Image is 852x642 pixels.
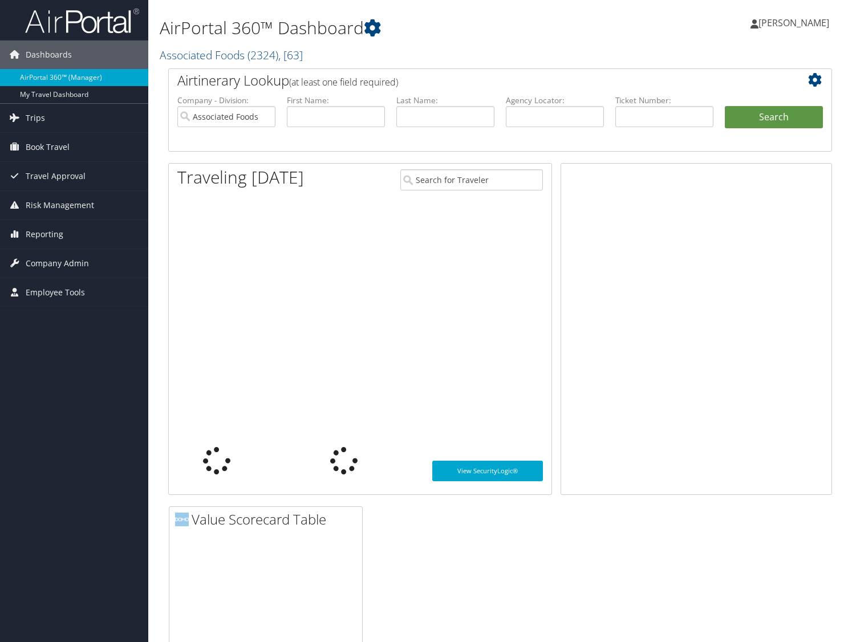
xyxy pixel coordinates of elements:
[26,40,72,69] span: Dashboards
[177,71,768,90] h2: Airtinerary Lookup
[287,95,385,106] label: First Name:
[506,95,604,106] label: Agency Locator:
[750,6,841,40] a: [PERSON_NAME]
[400,169,542,190] input: Search for Traveler
[396,95,494,106] label: Last Name:
[160,47,303,63] a: Associated Foods
[432,461,543,481] a: View SecurityLogic®
[26,220,63,249] span: Reporting
[177,95,275,106] label: Company - Division:
[26,191,94,220] span: Risk Management
[278,47,303,63] span: , [ 63 ]
[26,278,85,307] span: Employee Tools
[175,513,189,526] img: domo-logo.png
[26,104,45,132] span: Trips
[160,16,614,40] h1: AirPortal 360™ Dashboard
[615,95,713,106] label: Ticket Number:
[25,7,139,34] img: airportal-logo.png
[289,76,398,88] span: (at least one field required)
[758,17,829,29] span: [PERSON_NAME]
[26,249,89,278] span: Company Admin
[175,510,362,529] h2: Value Scorecard Table
[725,106,823,129] button: Search
[26,162,86,190] span: Travel Approval
[248,47,278,63] span: ( 2324 )
[26,133,70,161] span: Book Travel
[177,165,304,189] h1: Traveling [DATE]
